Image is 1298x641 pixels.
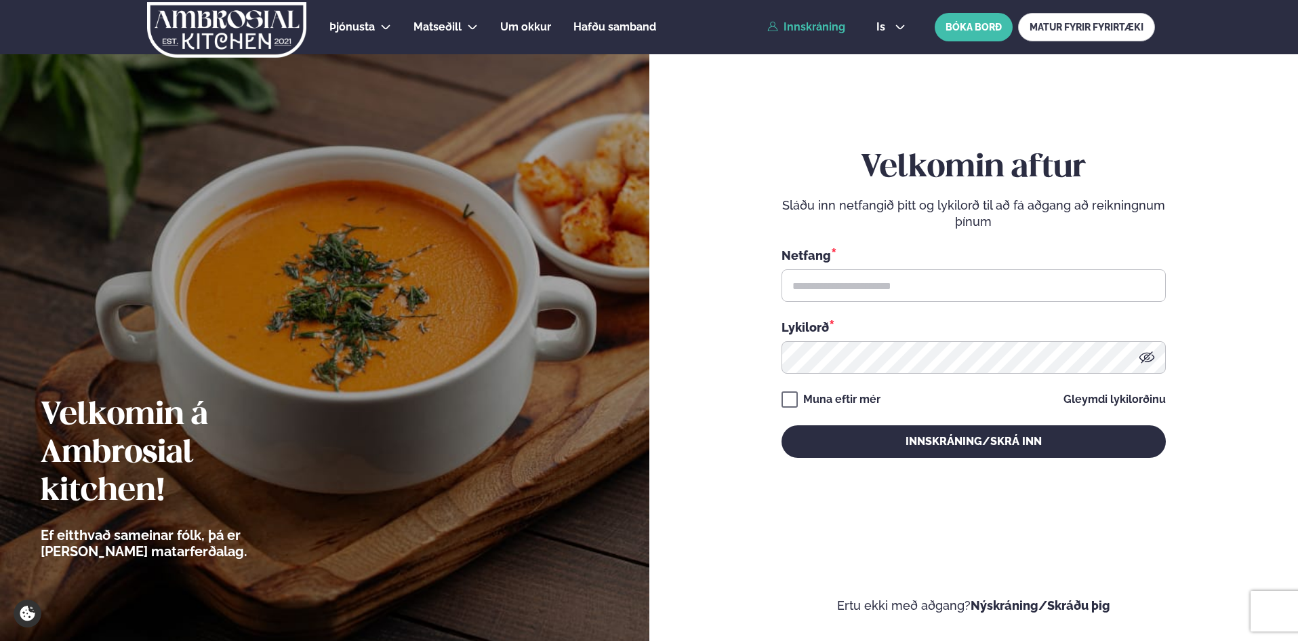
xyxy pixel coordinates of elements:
[971,598,1110,613] a: Nýskráning/Skráðu þig
[329,20,375,33] span: Þjónusta
[500,20,551,33] span: Um okkur
[146,2,308,58] img: logo
[767,21,845,33] a: Innskráning
[690,598,1258,614] p: Ertu ekki með aðgang?
[876,22,889,33] span: is
[935,13,1013,41] button: BÓKA BORÐ
[1063,394,1166,405] a: Gleymdi lykilorðinu
[500,19,551,35] a: Um okkur
[782,246,1166,264] div: Netfang
[329,19,375,35] a: Þjónusta
[782,149,1166,187] h2: Velkomin aftur
[413,20,462,33] span: Matseðill
[782,197,1166,230] p: Sláðu inn netfangið þitt og lykilorð til að fá aðgang að reikningnum þínum
[782,318,1166,336] div: Lykilorð
[41,397,322,511] h2: Velkomin á Ambrosial kitchen!
[14,600,41,627] a: Cookie settings
[41,527,322,560] p: Ef eitthvað sameinar fólk, þá er [PERSON_NAME] matarferðalag.
[782,425,1166,458] button: Innskráning/Skrá inn
[573,19,656,35] a: Hafðu samband
[1018,13,1155,41] a: MATUR FYRIR FYRIRTÆKI
[573,20,656,33] span: Hafðu samband
[413,19,462,35] a: Matseðill
[866,22,916,33] button: is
